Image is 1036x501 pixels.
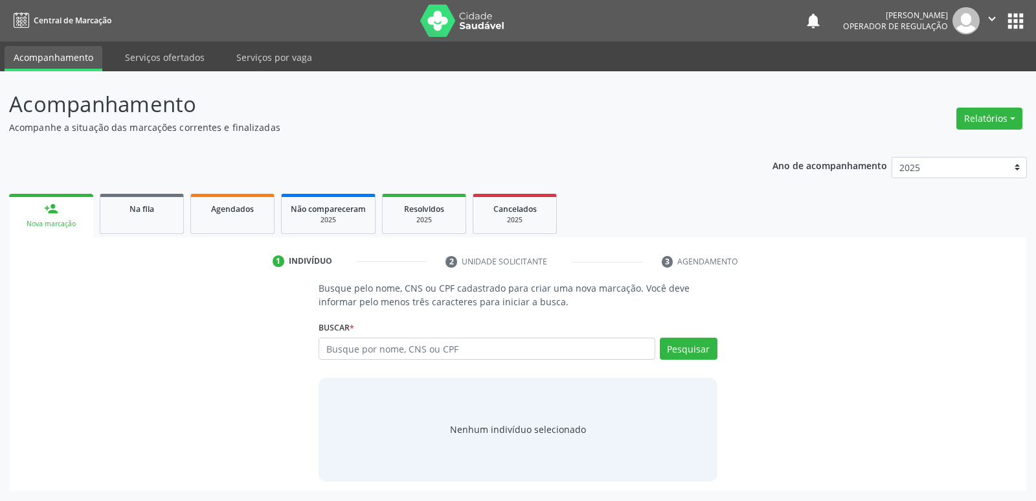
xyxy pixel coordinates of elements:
div: Indivíduo [289,255,332,267]
div: person_add [44,202,58,216]
span: Na fila [129,204,154,215]
a: Serviços ofertados [116,46,214,69]
button: Pesquisar [660,338,717,360]
input: Busque por nome, CNS ou CPF [319,338,655,360]
button: Relatórios [956,108,1022,130]
i:  [985,12,999,26]
div: Nova marcação [18,219,84,229]
div: [PERSON_NAME] [843,10,948,21]
div: 1 [273,255,284,267]
p: Busque pelo nome, CNS ou CPF cadastrado para criar uma nova marcação. Você deve informar pelo men... [319,281,717,309]
p: Acompanhamento [9,88,721,121]
span: Cancelados [493,204,537,215]
a: Acompanhamento [5,46,102,71]
a: Serviços por vaga [227,46,321,69]
div: 2025 [482,215,547,225]
div: Nenhum indivíduo selecionado [450,423,586,436]
img: img [952,7,980,34]
span: Operador de regulação [843,21,948,32]
button: apps [1004,10,1027,32]
p: Acompanhe a situação das marcações correntes e finalizadas [9,121,721,134]
span: Não compareceram [291,204,366,215]
label: Buscar [319,318,354,338]
span: Resolvidos [404,204,444,215]
div: 2025 [291,215,366,225]
button: notifications [804,12,822,30]
p: Ano de acompanhamento [772,157,887,173]
button:  [980,7,1004,34]
div: 2025 [392,215,456,225]
a: Central de Marcação [9,10,111,31]
span: Central de Marcação [34,15,111,26]
span: Agendados [211,204,254,215]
